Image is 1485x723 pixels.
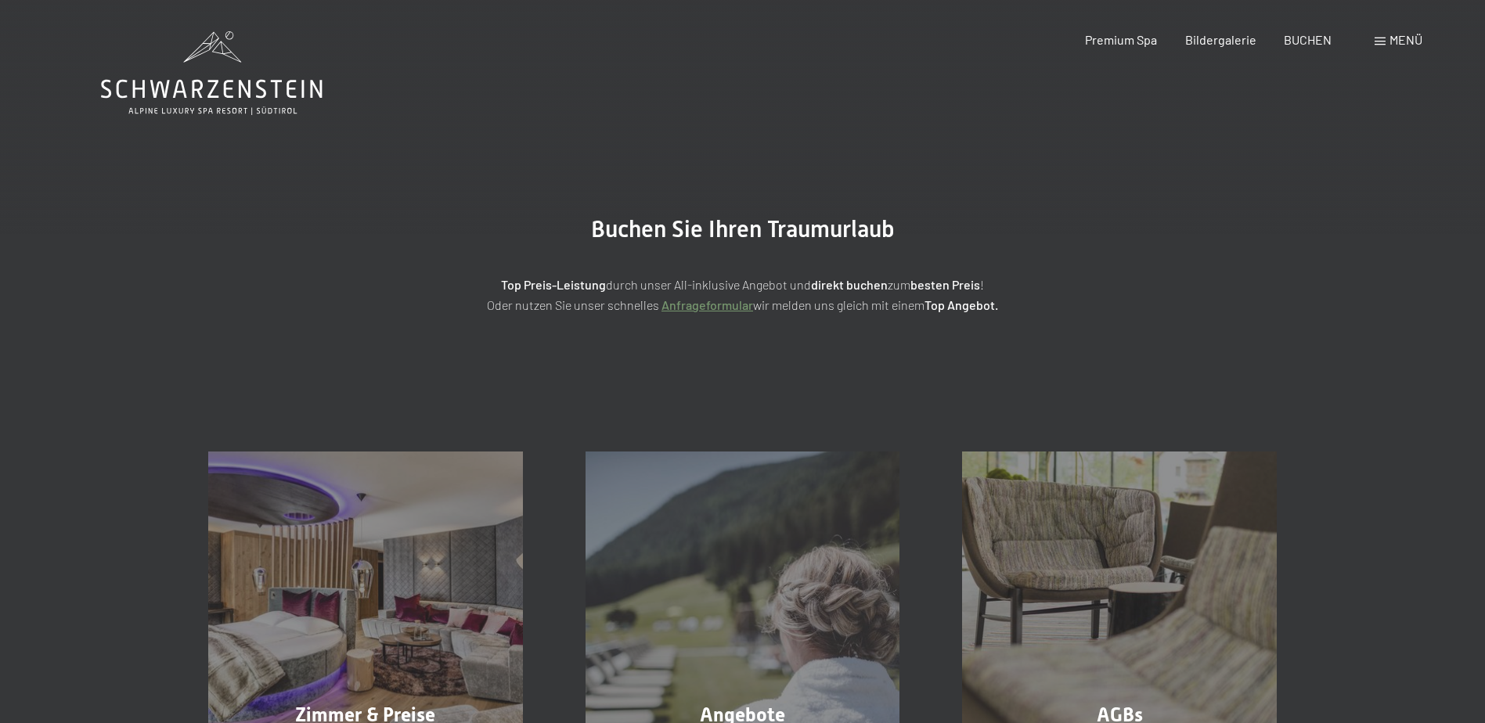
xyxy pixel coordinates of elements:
[910,277,980,292] strong: besten Preis
[811,277,888,292] strong: direkt buchen
[1389,32,1422,47] span: Menü
[661,297,753,312] a: Anfrageformular
[1085,32,1157,47] a: Premium Spa
[351,275,1134,315] p: durch unser All-inklusive Angebot und zum ! Oder nutzen Sie unser schnelles wir melden uns gleich...
[501,277,606,292] strong: Top Preis-Leistung
[1185,32,1256,47] a: Bildergalerie
[591,215,895,243] span: Buchen Sie Ihren Traumurlaub
[925,297,998,312] strong: Top Angebot.
[1284,32,1332,47] a: BUCHEN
